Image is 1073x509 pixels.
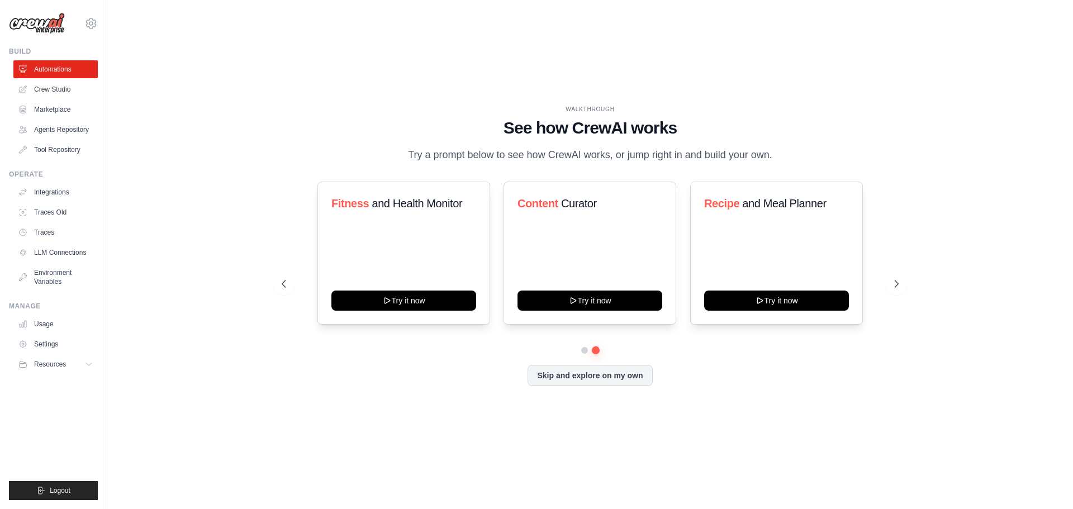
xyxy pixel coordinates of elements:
[13,203,98,221] a: Traces Old
[13,244,98,261] a: LLM Connections
[34,360,66,369] span: Resources
[13,223,98,241] a: Traces
[331,197,369,210] span: Fitness
[517,291,662,311] button: Try it now
[1017,455,1073,509] iframe: Chat Widget
[402,147,778,163] p: Try a prompt below to see how CrewAI works, or jump right in and build your own.
[13,335,98,353] a: Settings
[704,291,849,311] button: Try it now
[517,197,558,210] span: Content
[50,486,70,495] span: Logout
[282,105,899,113] div: WALKTHROUGH
[9,302,98,311] div: Manage
[372,197,462,210] span: and Health Monitor
[1017,455,1073,509] div: Tiện ích trò chuyện
[13,315,98,333] a: Usage
[13,355,98,373] button: Resources
[13,80,98,98] a: Crew Studio
[13,264,98,291] a: Environment Variables
[13,141,98,159] a: Tool Repository
[282,118,899,138] h1: See how CrewAI works
[742,197,826,210] span: and Meal Planner
[561,197,597,210] span: Curator
[331,291,476,311] button: Try it now
[13,60,98,78] a: Automations
[528,365,652,386] button: Skip and explore on my own
[9,47,98,56] div: Build
[9,481,98,500] button: Logout
[13,101,98,118] a: Marketplace
[9,13,65,34] img: Logo
[13,121,98,139] a: Agents Repository
[9,170,98,179] div: Operate
[704,197,739,210] span: Recipe
[13,183,98,201] a: Integrations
